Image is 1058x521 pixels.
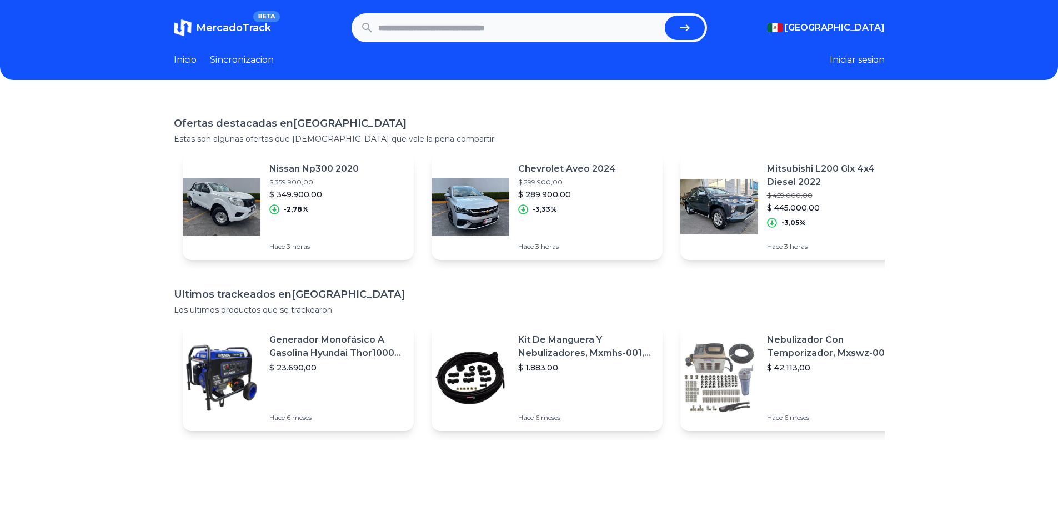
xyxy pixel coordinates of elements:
[196,22,271,34] span: MercadoTrack
[432,339,509,417] img: Featured image
[533,205,557,214] p: -3,33%
[269,189,359,200] p: $ 349.900,00
[518,189,616,200] p: $ 289.900,00
[767,242,902,251] p: Hace 3 horas
[269,333,405,360] p: Generador Monofásico A Gasolina Hyundai Thor10000 P 11.5 Kw
[174,53,197,67] a: Inicio
[432,168,509,246] img: Featured image
[174,287,885,302] h1: Ultimos trackeados en [GEOGRAPHIC_DATA]
[518,333,654,360] p: Kit De Manguera Y Nebulizadores, Mxmhs-001, 6m, 6 Tees, 8 Bo
[767,23,783,32] img: Mexico
[183,339,260,417] img: Featured image
[210,53,274,67] a: Sincronizacion
[183,324,414,431] a: Featured imageGenerador Monofásico A Gasolina Hyundai Thor10000 P 11.5 Kw$ 23.690,00Hace 6 meses
[269,162,359,176] p: Nissan Np300 2020
[767,362,902,373] p: $ 42.113,00
[680,153,911,260] a: Featured imageMitsubishi L200 Glx 4x4 Diesel 2022$ 459.000,00$ 445.000,00-3,05%Hace 3 horas
[781,218,806,227] p: -3,05%
[432,324,663,431] a: Featured imageKit De Manguera Y Nebulizadores, Mxmhs-001, 6m, 6 Tees, 8 Bo$ 1.883,00Hace 6 meses
[183,168,260,246] img: Featured image
[432,153,663,260] a: Featured imageChevrolet Aveo 2024$ 299.900,00$ 289.900,00-3,33%Hace 3 horas
[785,21,885,34] span: [GEOGRAPHIC_DATA]
[680,324,911,431] a: Featured imageNebulizador Con Temporizador, Mxswz-009, 50m, 40 Boquillas$ 42.113,00Hace 6 meses
[767,333,902,360] p: Nebulizador Con Temporizador, Mxswz-009, 50m, 40 Boquillas
[518,162,616,176] p: Chevrolet Aveo 2024
[767,202,902,213] p: $ 445.000,00
[174,19,192,37] img: MercadoTrack
[767,413,902,422] p: Hace 6 meses
[518,178,616,187] p: $ 299.900,00
[174,304,885,315] p: Los ultimos productos que se trackearon.
[518,362,654,373] p: $ 1.883,00
[767,191,902,200] p: $ 459.000,00
[269,413,405,422] p: Hace 6 meses
[174,116,885,131] h1: Ofertas destacadas en [GEOGRAPHIC_DATA]
[767,21,885,34] button: [GEOGRAPHIC_DATA]
[174,133,885,144] p: Estas son algunas ofertas que [DEMOGRAPHIC_DATA] que vale la pena compartir.
[830,53,885,67] button: Iniciar sesion
[183,153,414,260] a: Featured imageNissan Np300 2020$ 359.900,00$ 349.900,00-2,78%Hace 3 horas
[680,339,758,417] img: Featured image
[269,362,405,373] p: $ 23.690,00
[767,162,902,189] p: Mitsubishi L200 Glx 4x4 Diesel 2022
[253,11,279,22] span: BETA
[284,205,309,214] p: -2,78%
[680,168,758,246] img: Featured image
[518,242,616,251] p: Hace 3 horas
[174,19,271,37] a: MercadoTrackBETA
[269,178,359,187] p: $ 359.900,00
[518,413,654,422] p: Hace 6 meses
[269,242,359,251] p: Hace 3 horas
